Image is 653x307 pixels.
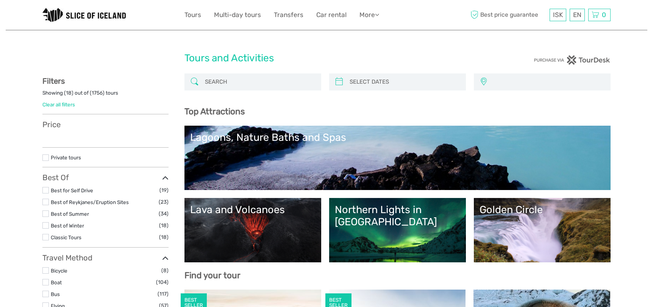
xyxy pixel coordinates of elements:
a: Best of Reykjanes/Eruption Sites [51,199,129,205]
span: (8) [161,266,169,275]
a: Tours [184,9,201,20]
a: Classic Tours [51,234,81,240]
a: Lava and Volcanoes [190,204,316,257]
div: EN [570,9,585,21]
span: (19) [159,186,169,195]
a: Boat [51,279,62,285]
span: (18) [159,221,169,230]
span: Best price guarantee [469,9,548,21]
span: (18) [159,233,169,242]
span: (104) [156,278,169,287]
b: Top Attractions [184,106,245,117]
a: More [359,9,379,20]
div: Lava and Volcanoes [190,204,316,216]
input: SELECT DATES [347,75,462,89]
input: SEARCH [202,75,317,89]
label: 1756 [92,89,103,97]
a: Best of Winter [51,223,84,229]
div: Golden Circle [480,204,605,216]
div: Northern Lights in [GEOGRAPHIC_DATA] [335,204,460,228]
a: Best for Self Drive [51,187,93,193]
a: Clear all filters [42,101,75,108]
a: Car rental [316,9,347,20]
span: (117) [158,290,169,298]
h3: Price [42,120,169,129]
div: Showing ( ) out of ( ) tours [42,89,169,101]
b: Find your tour [184,270,241,281]
a: Transfers [274,9,303,20]
a: Golden Circle [480,204,605,257]
a: Bus [51,291,60,297]
a: Best of Summer [51,211,89,217]
h3: Travel Method [42,253,169,262]
div: Lagoons, Nature Baths and Spas [190,131,605,143]
a: Northern Lights in [GEOGRAPHIC_DATA] [335,204,460,257]
span: (23) [159,198,169,206]
span: 0 [601,11,607,19]
label: 18 [66,89,72,97]
h1: Tours and Activities [184,52,469,64]
strong: Filters [42,76,65,86]
a: Bicycle [51,268,67,274]
img: 1599-9674cb90-6327-431f-acb2-52dcb7b5caca_logo_small.jpg [42,8,126,22]
span: (34) [159,209,169,218]
img: PurchaseViaTourDesk.png [534,55,611,65]
a: Private tours [51,154,81,161]
a: Multi-day tours [214,9,261,20]
a: Lagoons, Nature Baths and Spas [190,131,605,184]
span: ISK [553,11,563,19]
h3: Best Of [42,173,169,182]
